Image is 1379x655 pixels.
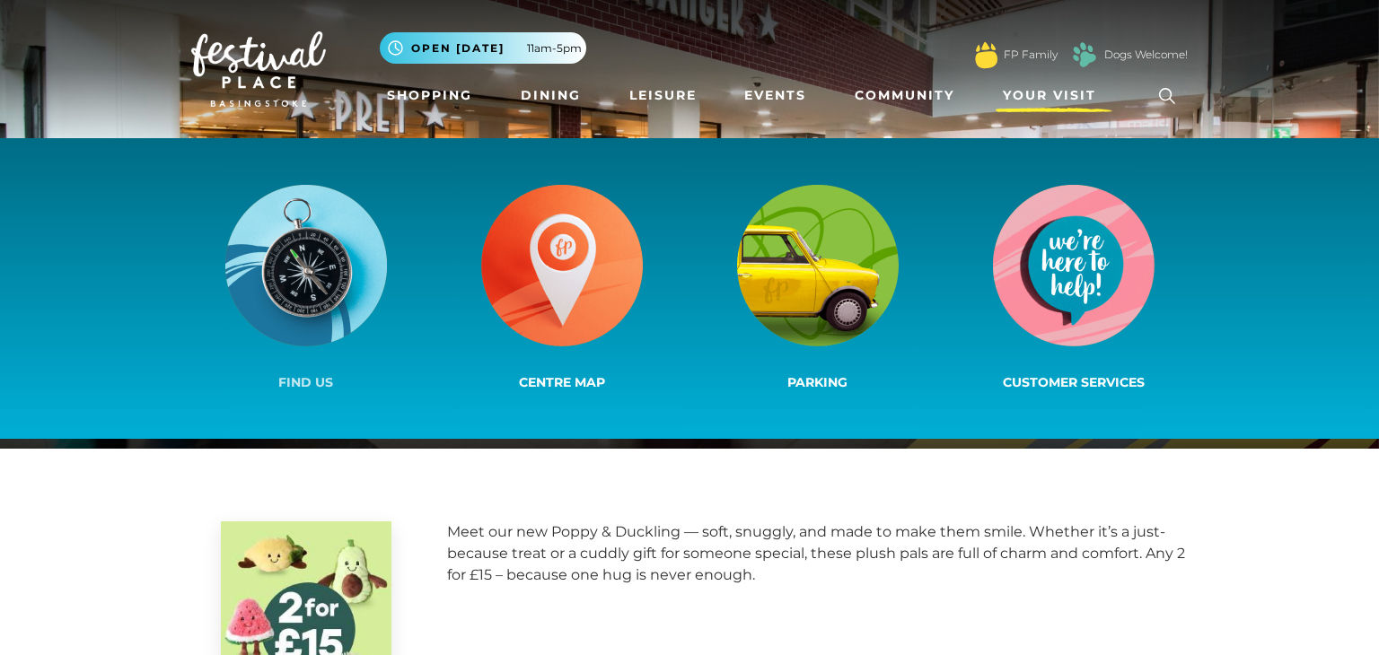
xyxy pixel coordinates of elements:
span: 11am-5pm [527,40,582,57]
span: Customer Services [1003,374,1145,390]
a: Your Visit [996,79,1112,112]
a: Customer Services [945,181,1201,396]
a: Events [737,79,813,112]
a: Shopping [380,79,479,112]
a: Parking [689,181,945,396]
span: Centre Map [519,374,605,390]
a: Find us [178,181,434,396]
a: FP Family [1004,47,1058,63]
a: Centre Map [434,181,689,396]
span: Parking [787,374,848,390]
a: Community [848,79,962,112]
a: Dogs Welcome! [1104,47,1188,63]
span: Open [DATE] [411,40,505,57]
a: Leisure [622,79,704,112]
span: Find us [278,374,333,390]
span: Your Visit [1003,86,1096,105]
button: Open [DATE] 11am-5pm [380,32,586,64]
img: Festival Place Logo [191,31,326,107]
a: Dining [514,79,588,112]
